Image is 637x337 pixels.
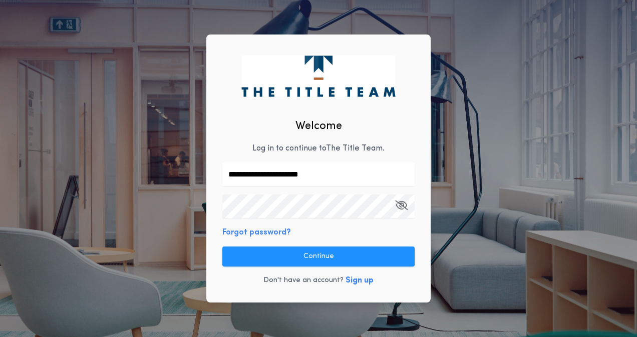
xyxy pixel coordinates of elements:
img: logo [241,55,395,96]
p: Don't have an account? [263,275,344,285]
button: Continue [222,246,415,266]
h2: Welcome [295,118,342,134]
p: Log in to continue to The Title Team . [252,142,385,154]
button: Forgot password? [222,226,291,238]
button: Sign up [346,274,374,286]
